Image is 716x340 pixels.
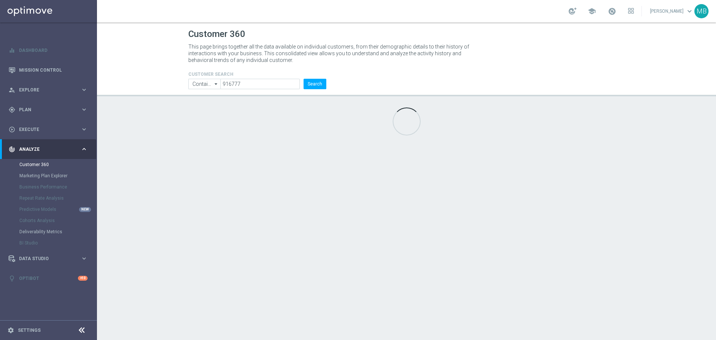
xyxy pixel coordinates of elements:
div: Plan [9,106,81,113]
button: play_circle_outline Execute keyboard_arrow_right [8,127,88,132]
i: track_changes [9,146,15,153]
span: Explore [19,88,81,92]
div: BI Studio [19,237,96,249]
a: Deliverability Metrics [19,229,78,235]
a: Marketing Plan Explorer [19,173,78,179]
i: equalizer [9,47,15,54]
div: Cohorts Analysis [19,215,96,226]
button: equalizer Dashboard [8,47,88,53]
i: arrow_drop_down [213,79,220,89]
i: keyboard_arrow_right [81,106,88,113]
h4: CUSTOMER SEARCH [188,72,326,77]
i: keyboard_arrow_right [81,146,88,153]
input: Enter CID, Email, name or phone [220,79,300,89]
div: Deliverability Metrics [19,226,96,237]
span: Analyze [19,147,81,152]
div: Mission Control [9,60,88,80]
div: Repeat Rate Analysis [19,193,96,204]
i: keyboard_arrow_right [81,126,88,133]
i: lightbulb [9,275,15,282]
div: Execute [9,126,81,133]
span: keyboard_arrow_down [685,7,694,15]
a: Mission Control [19,60,88,80]
button: Search [304,79,326,89]
span: Data Studio [19,256,81,261]
div: +10 [78,276,88,281]
div: Data Studio [9,255,81,262]
a: Optibot [19,268,78,288]
span: Execute [19,127,81,132]
button: person_search Explore keyboard_arrow_right [8,87,88,93]
a: Customer 360 [19,162,78,168]
i: person_search [9,87,15,93]
div: Analyze [9,146,81,153]
div: Marketing Plan Explorer [19,170,96,181]
button: lightbulb Optibot +10 [8,275,88,281]
i: gps_fixed [9,106,15,113]
div: Business Performance [19,181,96,193]
i: settings [7,327,14,334]
button: Mission Control [8,67,88,73]
i: play_circle_outline [9,126,15,133]
div: Optibot [9,268,88,288]
div: MB [694,4,709,18]
button: track_changes Analyze keyboard_arrow_right [8,146,88,152]
div: Explore [9,87,81,93]
div: Customer 360 [19,159,96,170]
a: Dashboard [19,40,88,60]
i: keyboard_arrow_right [81,86,88,93]
span: Plan [19,107,81,112]
div: NEW [79,207,91,212]
div: Dashboard [9,40,88,60]
div: Predictive Models [19,204,96,215]
span: school [588,7,596,15]
button: Data Studio keyboard_arrow_right [8,256,88,262]
button: gps_fixed Plan keyboard_arrow_right [8,107,88,113]
a: [PERSON_NAME]keyboard_arrow_down [649,6,694,17]
a: Settings [18,328,41,333]
p: This page brings together all the data available on individual customers, from their demographic ... [188,43,475,63]
h1: Customer 360 [188,29,625,40]
i: keyboard_arrow_right [81,255,88,262]
input: Contains [188,79,220,89]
